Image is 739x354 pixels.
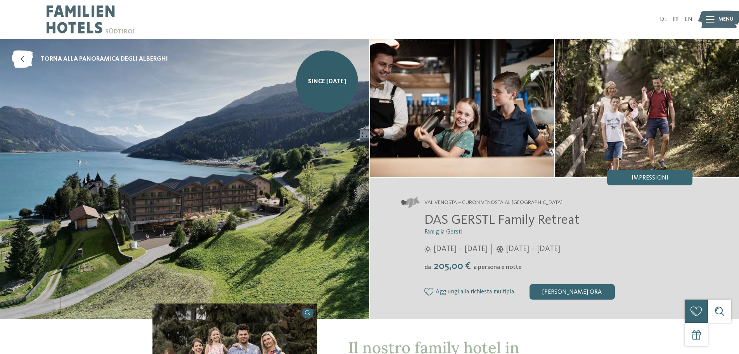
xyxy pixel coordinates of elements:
span: Menu [718,16,734,23]
span: Famiglia Gerstl [424,229,462,235]
span: a persona e notte [474,264,522,270]
span: Val Venosta – Curon Venosta al [GEOGRAPHIC_DATA] [424,199,562,207]
span: SINCE [DATE] [308,77,346,86]
span: da [424,264,431,270]
i: Orari d'apertura inverno [496,246,504,253]
img: Una vacanza di relax in un family hotel in Val Venosta [555,39,739,177]
div: [PERSON_NAME] ora [530,284,615,300]
a: torna alla panoramica degli alberghi [12,51,168,68]
img: Una vacanza di relax in un family hotel in Val Venosta [370,39,554,177]
a: DE [660,16,667,23]
span: DAS GERSTL Family Retreat [424,213,580,227]
a: IT [673,16,679,23]
span: Aggiungi alla richiesta multipla [436,289,514,296]
span: [DATE] – [DATE] [506,244,560,255]
span: [DATE] – [DATE] [433,244,488,255]
span: Impressioni [632,175,668,181]
i: Orari d'apertura estate [424,246,431,253]
span: 205,00 € [432,261,473,271]
span: torna alla panoramica degli alberghi [41,55,168,63]
a: EN [685,16,692,23]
